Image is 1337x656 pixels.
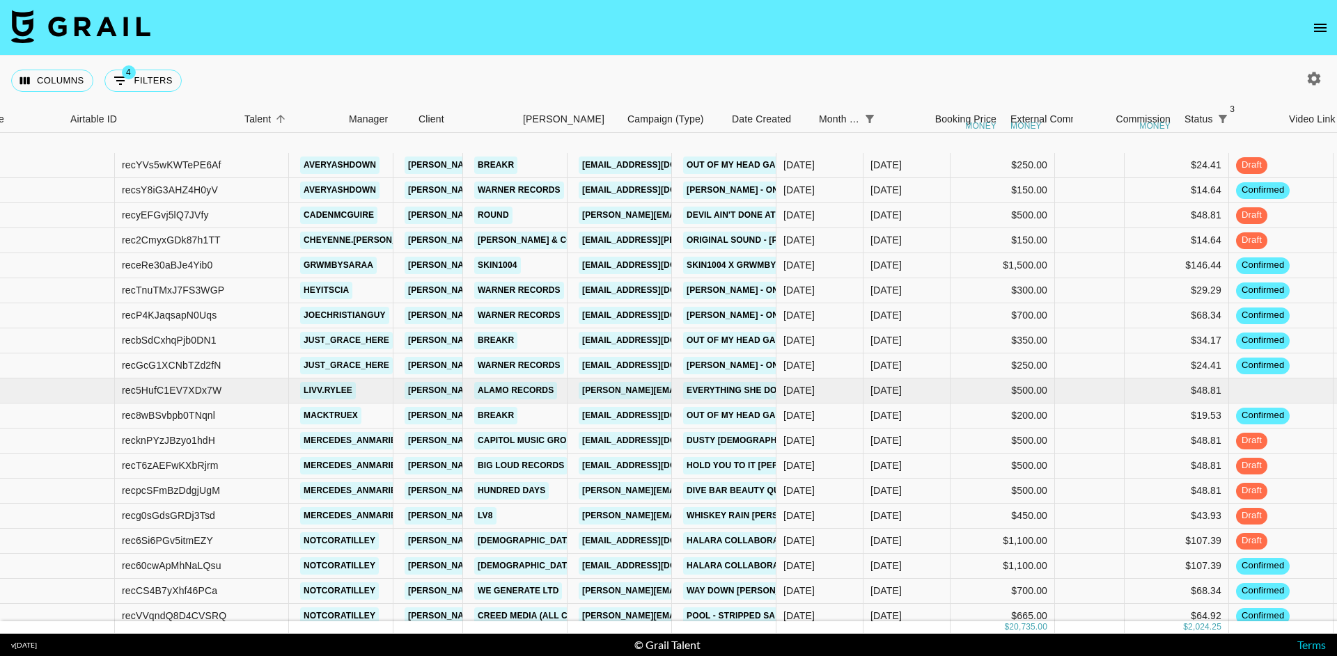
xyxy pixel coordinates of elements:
div: Campaign (Type) [627,106,704,133]
div: $48.81 [1125,454,1229,479]
a: mercedes_anmarie_ [300,507,405,525]
a: Way Down [PERSON_NAME] [683,582,812,600]
a: cheyenne.[PERSON_NAME] [300,232,428,249]
div: receRe30aBJe4Yib0 [122,258,212,272]
div: Aug '25 [870,233,902,247]
div: $1,500.00 [951,253,1055,278]
div: Booker [516,106,620,133]
div: 8/19/2025 [783,408,815,422]
div: recpcSFmBzDdgjUgM [122,483,220,497]
div: rec60cwApMhNaLQsu [122,559,221,573]
a: [EMAIL_ADDRESS][DOMAIN_NAME] [579,257,735,274]
a: Round [474,207,513,224]
span: draft [1236,534,1267,547]
div: 8/22/2025 [783,509,815,522]
span: draft [1236,509,1267,522]
span: confirmed [1236,409,1290,422]
button: open drawer [1306,14,1334,42]
span: draft [1236,434,1267,447]
a: Warner Records [474,282,564,299]
div: Aug '25 [870,559,902,573]
div: Aug '25 [870,358,902,372]
a: averyashdown [300,182,380,199]
div: 8/22/2025 [783,183,815,197]
div: Manager [349,106,388,133]
div: $700.00 [951,579,1055,604]
div: 2,024.25 [1188,621,1221,633]
div: $48.81 [1125,479,1229,504]
a: Devil Ain't Done Atlus [683,207,796,224]
div: $500.00 [951,378,1055,403]
a: Hundred Days [474,482,549,499]
a: [EMAIL_ADDRESS][DOMAIN_NAME] [579,182,735,199]
a: [PERSON_NAME] - Only [DEMOGRAPHIC_DATA] [683,307,892,324]
div: money [965,122,996,130]
div: $107.39 [1125,529,1229,554]
a: [PERSON_NAME][EMAIL_ADDRESS][DOMAIN_NAME] [405,157,632,174]
a: heyitscia [300,282,352,299]
a: notcoratilley [300,557,379,575]
div: [PERSON_NAME] [523,106,604,133]
a: [DEMOGRAPHIC_DATA] [474,557,579,575]
a: cadenmcguire [300,207,377,224]
div: recg0sGdsGRDj3Tsd [122,509,215,522]
div: Aug '25 [870,283,902,297]
a: [PERSON_NAME][EMAIL_ADDRESS][DOMAIN_NAME] [405,357,632,374]
div: Commission [1116,106,1171,133]
div: rec5HufC1EV7XDx7W [122,383,221,397]
button: Sort [1233,109,1252,129]
div: 8/22/2025 [783,308,815,322]
div: Aug '25 [870,258,902,272]
button: Sort [879,109,899,129]
div: $14.64 [1125,178,1229,203]
div: 8/19/2025 [783,158,815,172]
div: Campaign (Type) [620,106,725,133]
div: $665.00 [951,604,1055,629]
a: [PERSON_NAME][EMAIL_ADDRESS][DOMAIN_NAME] [405,457,632,474]
div: Client [412,106,516,133]
div: Aug '25 [870,534,902,547]
a: [DEMOGRAPHIC_DATA] [474,532,579,550]
a: just_grace_here [300,332,393,349]
div: 8/21/2025 [783,609,815,623]
div: Aug '25 [870,383,902,397]
a: [PERSON_NAME][EMAIL_ADDRESS][DOMAIN_NAME] [405,557,632,575]
a: [PERSON_NAME][EMAIL_ADDRESS][DOMAIN_NAME] [579,207,806,224]
a: [EMAIL_ADDRESS][DOMAIN_NAME] [579,532,735,550]
a: Everything She Does Bayker [PERSON_NAME] [683,382,903,399]
a: Dusty [DEMOGRAPHIC_DATA] [683,432,819,449]
a: Out Of My Head GarrettHornbuckleMusic [683,407,896,424]
div: 7/31/2025 [783,534,815,547]
a: [PERSON_NAME][EMAIL_ADDRESS][DOMAIN_NAME] [405,232,632,249]
div: $146.44 [1125,253,1229,278]
div: Aug '25 [870,509,902,522]
div: Talent [237,106,342,133]
a: SKIN1004 x grwmbysaraa 5 of 5 [683,257,838,274]
a: [EMAIL_ADDRESS][DOMAIN_NAME] [579,307,735,324]
div: $ [1183,621,1188,633]
div: 8/22/2025 [783,358,815,372]
a: Breakr [474,407,517,424]
span: confirmed [1236,284,1290,297]
a: [EMAIL_ADDRESS][DOMAIN_NAME] [579,157,735,174]
a: averyashdown [300,157,380,174]
div: Aug '25 [870,483,902,497]
div: $24.41 [1125,353,1229,378]
div: Month Due [819,106,860,133]
div: 8/22/2025 [783,433,815,447]
a: [EMAIL_ADDRESS][DOMAIN_NAME] [579,332,735,349]
span: confirmed [1236,309,1290,322]
div: $500.00 [951,429,1055,454]
div: 8/22/2025 [783,458,815,472]
a: [PERSON_NAME][EMAIL_ADDRESS][DOMAIN_NAME] [405,307,632,324]
div: 8/22/2025 [783,283,815,297]
button: Show filters [1213,109,1233,129]
div: money [1010,122,1042,130]
a: just_grace_here [300,357,393,374]
a: original sound - [PERSON_NAME] [683,232,844,249]
div: $200.00 [951,403,1055,429]
span: 3 [1226,102,1240,116]
a: [EMAIL_ADDRESS][PERSON_NAME][DOMAIN_NAME] [579,232,806,249]
a: [PERSON_NAME][EMAIL_ADDRESS][DOMAIN_NAME] [579,507,806,525]
div: v [DATE] [11,641,37,650]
